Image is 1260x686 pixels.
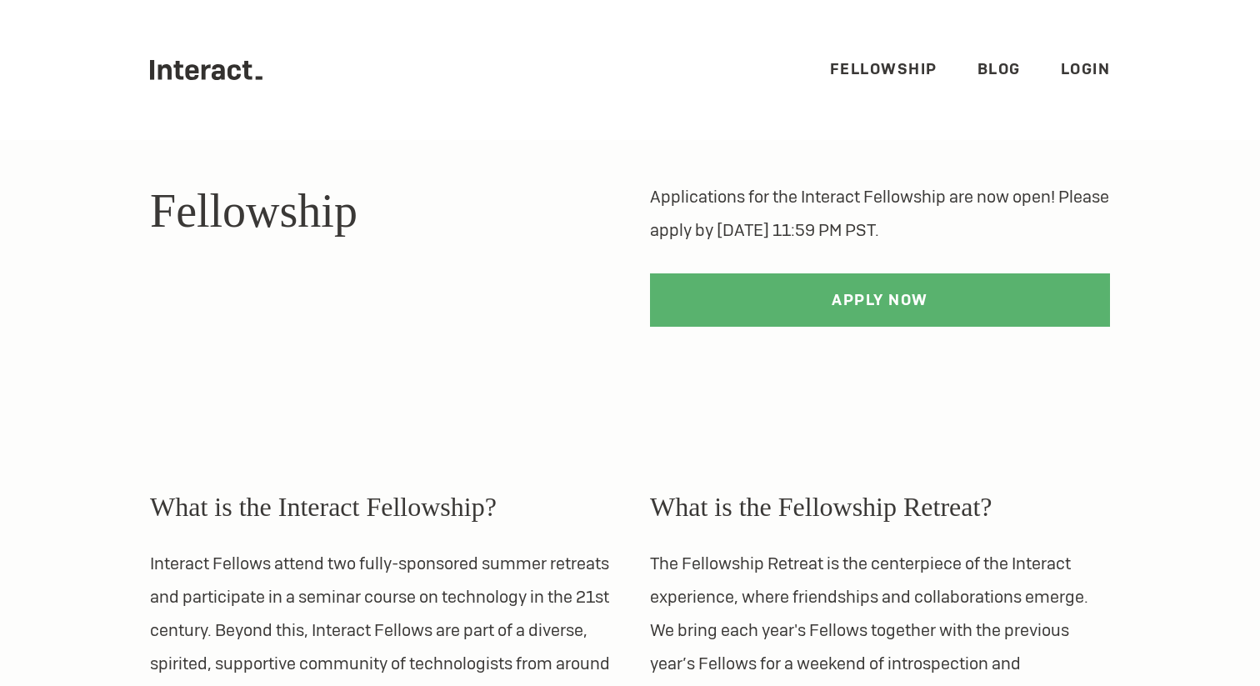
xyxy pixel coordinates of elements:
[650,273,1110,327] a: Apply Now
[830,59,937,78] a: Fellowship
[650,487,1110,527] h3: What is the Fellowship Retreat?
[650,180,1110,247] p: Applications for the Interact Fellowship are now open! Please apply by [DATE] 11:59 PM PST.
[977,59,1021,78] a: Blog
[150,487,610,527] h3: What is the Interact Fellowship?
[150,180,610,242] h1: Fellowship
[1061,59,1111,78] a: Login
